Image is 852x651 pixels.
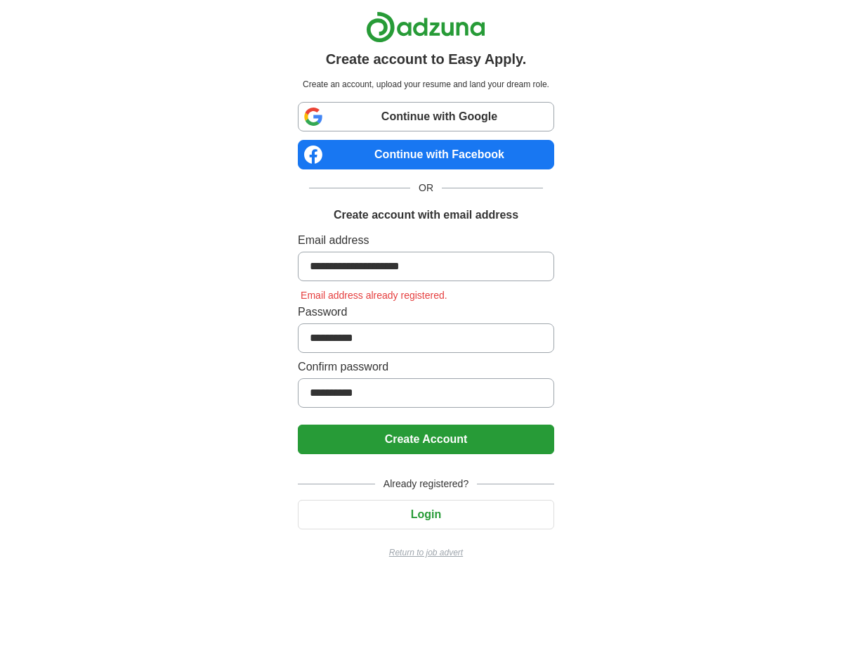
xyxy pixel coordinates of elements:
[298,508,554,520] a: Login
[298,140,554,169] a: Continue with Facebook
[410,181,442,195] span: OR
[298,425,554,454] button: Create Account
[375,477,477,491] span: Already registered?
[298,290,450,301] span: Email address already registered.
[298,232,554,249] label: Email address
[301,78,551,91] p: Create an account, upload your resume and land your dream role.
[326,49,527,70] h1: Create account to Easy Apply.
[298,359,554,375] label: Confirm password
[298,304,554,321] label: Password
[366,11,485,43] img: Adzuna logo
[298,500,554,529] button: Login
[298,102,554,131] a: Continue with Google
[298,546,554,559] a: Return to job advert
[334,207,518,224] h1: Create account with email address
